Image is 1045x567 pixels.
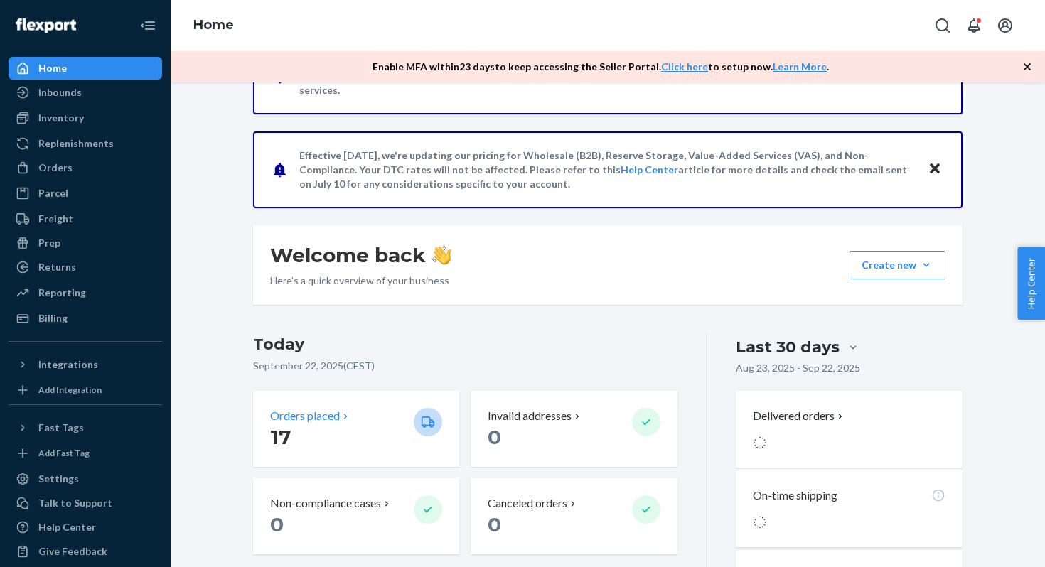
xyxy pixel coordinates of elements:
a: Add Fast Tag [9,445,162,462]
div: Parcel [38,186,68,200]
p: On-time shipping [753,487,837,504]
a: Home [193,17,234,33]
p: Non-compliance cases [270,495,381,512]
div: Help Center [38,520,96,534]
span: Soporte [30,10,80,23]
div: Settings [38,472,79,486]
span: 0 [488,512,501,536]
a: Reporting [9,281,162,304]
button: Close Navigation [134,11,162,40]
a: Home [9,57,162,80]
div: Inventory [38,111,84,125]
a: Learn More [773,60,827,72]
div: Returns [38,260,76,274]
div: Billing [38,311,68,325]
p: September 22, 2025 ( CEST ) [253,359,677,373]
a: Replenishments [9,132,162,155]
div: Prep [38,236,60,250]
button: Talk to Support [9,492,162,514]
a: Freight [9,207,162,230]
img: Flexport logo [16,18,76,33]
p: Effective [DATE], we're updating our pricing for Wholesale (B2B), Reserve Storage, Value-Added Se... [299,148,914,191]
button: Open Search Box [928,11,957,40]
a: Help Center [9,516,162,539]
a: Billing [9,307,162,330]
p: Here’s a quick overview of your business [270,274,451,288]
button: Give Feedback [9,540,162,563]
span: 17 [270,425,291,449]
a: Inbounds [9,81,162,104]
span: 0 [270,512,284,536]
span: 0 [488,425,501,449]
p: Orders placed [270,408,340,424]
div: Orders [38,161,73,175]
a: Click here [661,60,708,72]
button: Create new [850,251,945,279]
button: Invalid addresses 0 [471,391,677,467]
a: Parcel [9,182,162,205]
div: Talk to Support [38,496,112,510]
button: Open notifications [960,11,988,40]
button: Delivered orders [753,408,846,424]
img: hand-wave emoji [432,245,451,265]
button: Open account menu [991,11,1019,40]
a: Prep [9,232,162,254]
button: Orders placed 17 [253,391,459,467]
ol: breadcrumbs [182,5,245,46]
button: Fast Tags [9,416,162,439]
div: Fast Tags [38,421,84,435]
p: Enable MFA within 23 days to keep accessing the Seller Portal. to setup now. . [373,60,829,74]
a: Returns [9,256,162,279]
div: Inbounds [38,85,82,99]
div: Home [38,61,67,75]
p: Aug 23, 2025 - Sep 22, 2025 [736,361,860,375]
a: Inventory [9,107,162,129]
a: Settings [9,468,162,490]
h3: Today [253,333,677,356]
a: Add Integration [9,382,162,399]
div: Last 30 days [736,336,840,358]
div: Reporting [38,286,86,300]
div: Integrations [38,357,98,372]
p: Invalid addresses [488,408,572,424]
button: Integrations [9,353,162,376]
button: Close [926,159,944,180]
div: Replenishments [38,136,114,151]
h1: Welcome back [270,242,451,268]
button: Canceled orders 0 [471,478,677,554]
p: Canceled orders [488,495,567,512]
a: Help Center [621,163,678,175]
button: Help Center [1017,247,1045,320]
div: Freight [38,212,73,226]
button: Non-compliance cases 0 [253,478,459,554]
a: Orders [9,156,162,179]
div: Add Fast Tag [38,447,90,459]
div: Add Integration [38,384,102,396]
div: Give Feedback [38,544,107,558]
